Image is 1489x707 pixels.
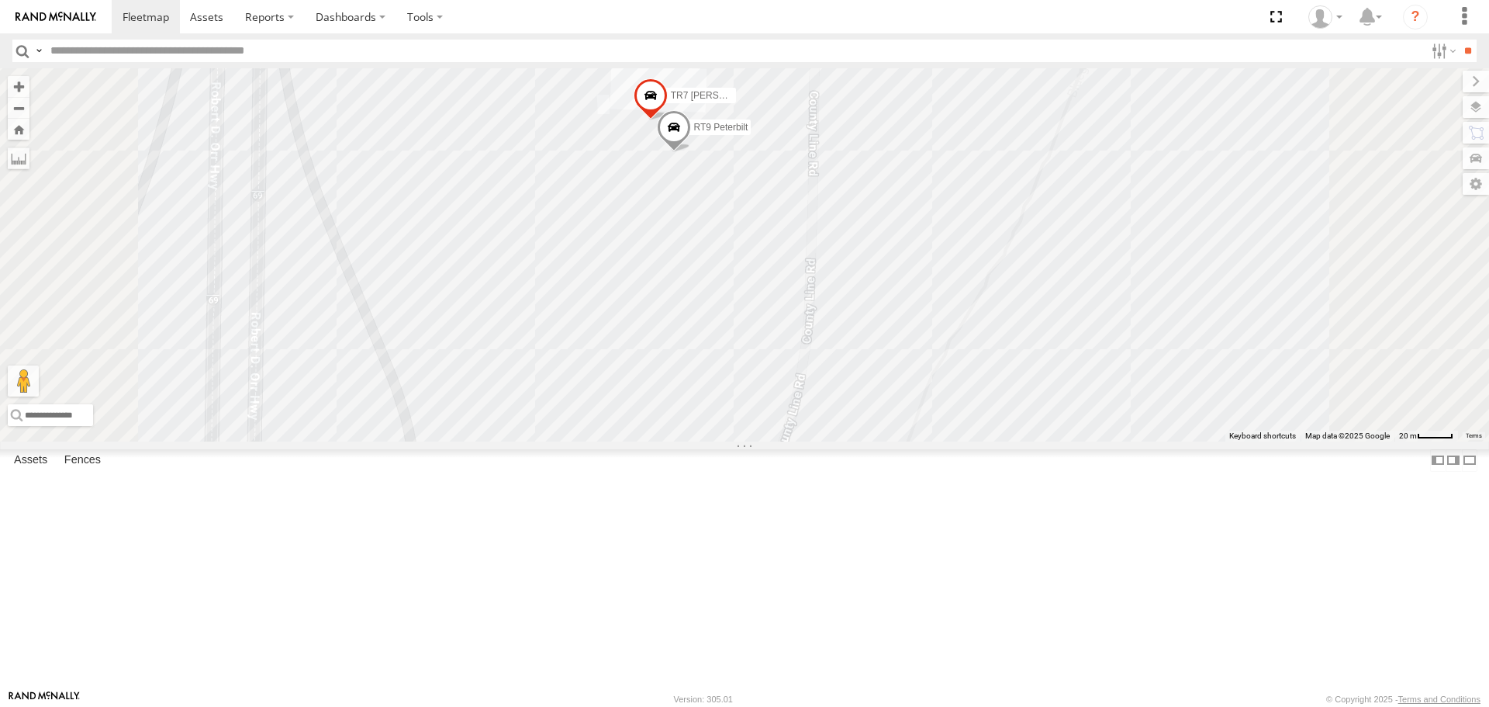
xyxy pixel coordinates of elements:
a: Terms and Conditions [1398,695,1480,704]
div: © Copyright 2025 - [1326,695,1480,704]
button: Map Scale: 20 m per 43 pixels [1394,431,1458,442]
button: Zoom Home [8,119,29,140]
a: Visit our Website [9,691,80,707]
button: Drag Pegman onto the map to open Street View [8,366,39,397]
label: Dock Summary Table to the Right [1446,449,1461,472]
button: Keyboard shortcuts [1229,431,1296,442]
label: Search Query [33,40,45,62]
label: Dock Summary Table to the Left [1430,449,1446,472]
img: rand-logo.svg [16,12,96,23]
button: Zoom out [8,97,29,119]
label: Fences [57,450,109,472]
label: Hide Summary Table [1462,449,1477,472]
a: Terms [1466,432,1482,438]
div: Version: 305.01 [674,695,733,704]
button: Zoom in [8,76,29,97]
span: 20 m [1399,431,1417,440]
span: Map data ©2025 Google [1305,431,1390,440]
label: Assets [6,450,55,472]
span: TR7 [PERSON_NAME] DM6905 [671,91,805,102]
div: Greg Koberstein [1303,5,1348,29]
i: ? [1403,5,1428,29]
label: Search Filter Options [1425,40,1459,62]
span: RT9 Peterbilt [694,122,748,133]
label: Map Settings [1463,173,1489,195]
label: Measure [8,147,29,169]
